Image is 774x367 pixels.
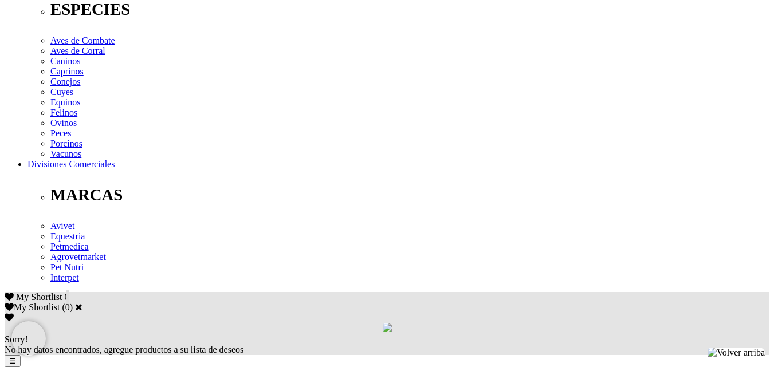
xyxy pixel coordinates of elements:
a: Caninos [50,56,80,66]
a: Aves de Corral [50,46,105,56]
a: Cuyes [50,87,73,97]
button: ☰ [5,355,21,367]
iframe: Brevo live chat [11,321,46,356]
span: 0 [64,292,69,302]
a: Ovinos [50,118,77,128]
a: Porcinos [50,139,82,148]
a: Equestria [50,231,85,241]
a: Cerrar [75,302,82,311]
span: Sorry! [5,334,28,344]
a: Divisiones Comerciales [27,159,115,169]
img: Volver arriba [708,348,765,358]
span: My Shortlist [16,292,62,302]
span: ( ) [62,302,73,312]
a: Vacunos [50,149,81,159]
a: Aves de Combate [50,35,115,45]
a: Petmedica [50,242,89,251]
a: Avivet [50,221,74,231]
a: Equinos [50,97,80,107]
a: Interpet [50,273,79,282]
label: My Shortlist [5,302,60,312]
div: No hay datos encontrados, agregue productos a su lista de deseos [5,334,769,355]
label: 0 [65,302,70,312]
img: loading.gif [383,323,392,332]
a: Conejos [50,77,80,86]
a: Agrovetmarket [50,252,106,262]
a: Pet Nutri [50,262,84,272]
a: Peces [50,128,71,138]
a: Felinos [50,108,77,117]
p: MARCAS [50,186,769,204]
a: Caprinos [50,66,84,76]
